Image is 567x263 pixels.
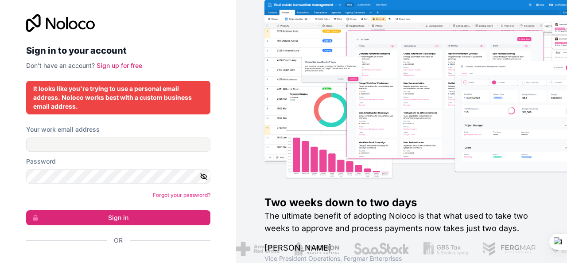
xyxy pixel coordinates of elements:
[26,43,210,59] h2: Sign in to your account
[26,125,100,134] label: Your work email address
[153,192,210,198] a: Forgot your password?
[26,62,95,69] span: Don't have an account?
[26,210,210,225] button: Sign in
[236,242,279,256] img: /assets/american-red-cross-BAupjrZR.png
[97,62,142,69] a: Sign up for free
[114,236,123,245] span: Or
[33,84,203,111] div: It looks like you're trying to use a personal email address. Noloco works best with a custom busi...
[26,157,56,166] label: Password
[264,210,539,235] h2: The ultimate benefit of adopting Noloco is that what used to take two weeks to approve and proces...
[264,242,539,254] h1: [PERSON_NAME]
[26,169,210,184] input: Password
[264,196,539,210] h1: Two weeks down to two days
[26,137,210,152] input: Email address
[264,254,539,263] h1: Vice President Operations , Fergmar Enterprises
